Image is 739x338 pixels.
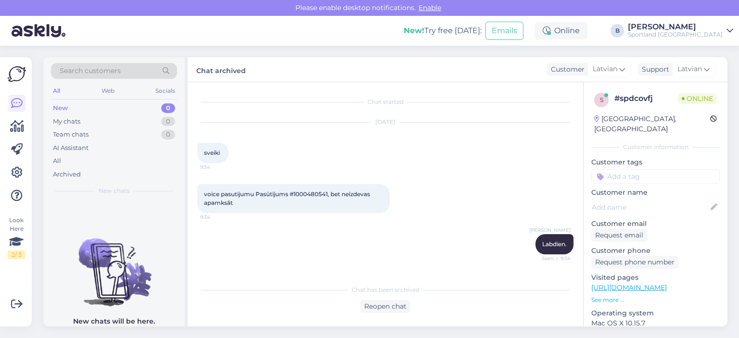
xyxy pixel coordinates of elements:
input: Add name [592,202,709,213]
p: Operating system [591,308,720,318]
div: New [53,103,68,113]
label: Chat archived [196,63,246,76]
div: 0 [161,130,175,139]
span: Labdien. [542,240,567,248]
span: Seen ✓ 9:34 [535,255,571,262]
input: Add a tag [591,169,720,184]
div: 0 [161,117,175,126]
div: AI Assistant [53,143,89,153]
img: Askly Logo [8,65,26,83]
button: Emails [485,22,523,40]
span: Chat has been archived [352,286,420,294]
p: Customer phone [591,246,720,256]
a: [PERSON_NAME]Sportland [GEOGRAPHIC_DATA] [628,23,733,38]
p: Visited pages [591,273,720,283]
div: Web [100,85,116,97]
a: [URL][DOMAIN_NAME] [591,283,667,292]
div: B [611,24,624,38]
span: 9:34 [200,163,236,171]
div: Customer [547,64,585,75]
p: See more ... [591,296,720,304]
div: [GEOGRAPHIC_DATA], [GEOGRAPHIC_DATA] [594,114,710,134]
div: All [53,156,61,166]
p: Mac OS X 10.15.7 [591,318,720,328]
span: Latvian [677,64,702,75]
span: voice pasutijumu Pasūtījums #1000480541, bet neizdevas apamksāt [204,190,371,206]
span: Enable [416,3,444,12]
span: Latvian [593,64,617,75]
div: Customer information [591,143,720,151]
span: Search customers [60,66,121,76]
div: Support [638,64,669,75]
span: [PERSON_NAME] [529,226,571,234]
div: Online [535,22,587,39]
span: s [600,96,603,103]
div: [PERSON_NAME] [628,23,723,31]
div: My chats [53,117,80,126]
span: 9:34 [200,213,236,221]
p: Customer tags [591,157,720,167]
div: # spdcovfj [614,93,678,104]
span: sveiki [204,149,220,156]
div: Chat started [197,98,573,106]
div: Look Here [8,216,25,259]
p: New chats will be here. [73,316,155,326]
div: Sportland [GEOGRAPHIC_DATA] [628,31,723,38]
div: All [51,85,62,97]
div: 0 [161,103,175,113]
b: New! [404,26,424,35]
p: Customer email [591,219,720,229]
div: Archived [53,170,81,179]
span: New chats [99,187,129,195]
div: Team chats [53,130,89,139]
div: Request email [591,229,647,242]
div: Try free [DATE]: [404,25,482,37]
span: Online [678,93,717,104]
div: 2 / 3 [8,250,25,259]
div: Request phone number [591,256,678,269]
div: Socials [153,85,177,97]
img: No chats [43,221,185,308]
div: [DATE] [197,118,573,126]
p: Customer name [591,188,720,198]
div: Reopen chat [360,300,410,313]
